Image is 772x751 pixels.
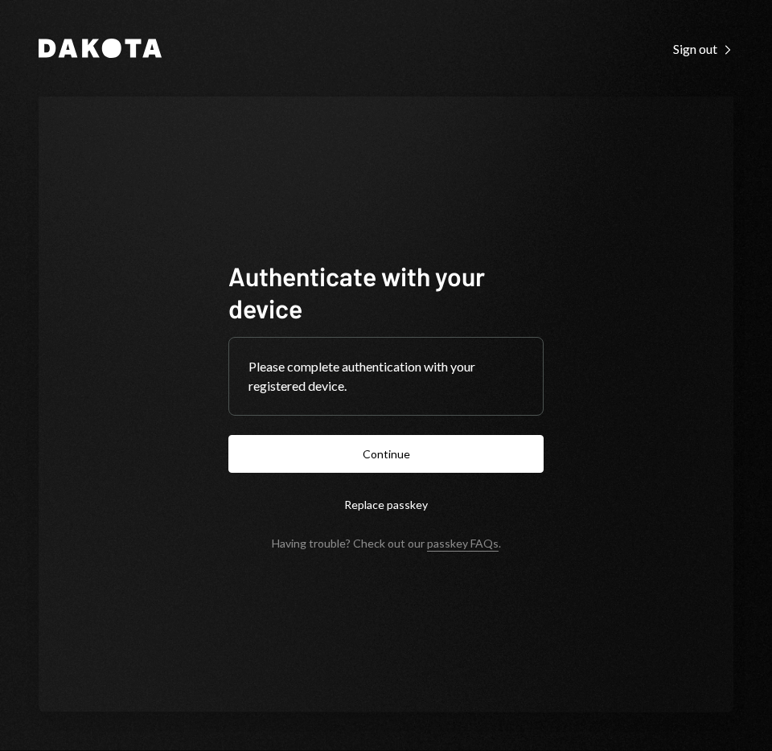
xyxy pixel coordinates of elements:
[228,486,544,523] button: Replace passkey
[248,357,524,396] div: Please complete authentication with your registered device.
[272,536,501,550] div: Having trouble? Check out our .
[673,39,733,57] a: Sign out
[228,435,544,473] button: Continue
[228,260,544,324] h1: Authenticate with your device
[427,536,499,552] a: passkey FAQs
[673,41,733,57] div: Sign out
